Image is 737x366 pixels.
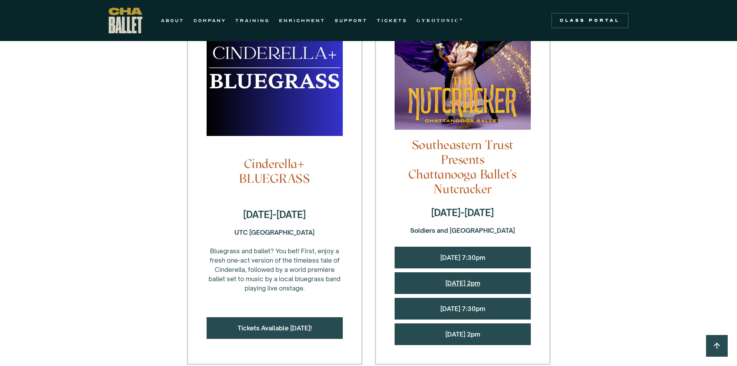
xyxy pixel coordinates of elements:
h4: [DATE]-[DATE] [395,206,531,219]
a: Class Portal [551,13,629,28]
a: [DATE] 2pm [445,330,480,338]
a: SUPPORT [335,16,368,25]
div: Class Portal [556,17,624,24]
a: TICKETS [377,16,407,25]
a: ENRICHMENT [279,16,325,25]
strong: [DATE]-[DATE] [243,209,306,220]
h4: Cinderella+ BLUEGRASS [207,156,343,186]
div: Bluegrass and ballet? You bet! First, enjoy a fresh one-act version of the timeless tale of Cinde... [207,228,343,293]
a: home [109,8,142,33]
a: COMPANY [193,16,226,25]
a: GYROTONIC® [417,16,464,25]
strong: UTC [GEOGRAPHIC_DATA] [234,229,315,236]
strong: GYROTONIC [417,18,460,23]
a: Tickets Available [DATE]! [238,324,312,332]
a: [DATE] 2pm [445,279,480,287]
a: TRAINING [235,16,270,25]
a: ABOUT [161,16,184,25]
strong: Soldiers and [GEOGRAPHIC_DATA] [410,227,515,234]
a: [DATE] 7:30pm [440,305,485,313]
h4: Southeastern Trust Presents Chattanooga Ballet's Nutcracker [395,137,531,196]
sup: ® [460,17,464,21]
a: [DATE] 7:30pm [440,254,485,261]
